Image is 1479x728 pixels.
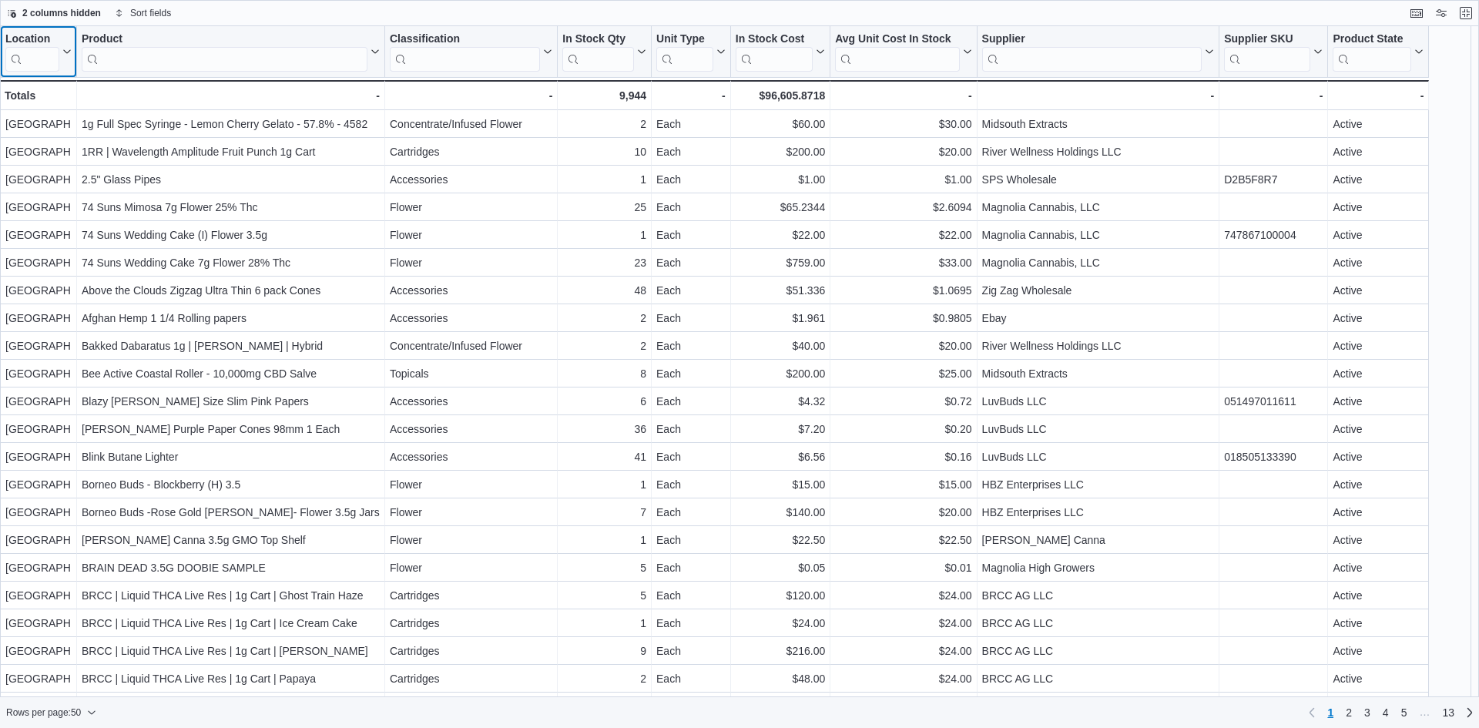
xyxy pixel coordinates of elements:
div: $25.00 [835,364,971,383]
div: $40.00 [736,337,825,355]
div: Afghan Hemp 1 1/4 Rolling papers [82,309,380,327]
div: $1.0695 [835,281,971,300]
div: Totals [5,86,72,105]
div: - [1333,86,1424,105]
div: 2.5" Glass Pipes [82,170,380,189]
div: Classification [390,32,540,47]
div: LuvBuds LLC [982,420,1215,438]
div: Flower [390,253,552,272]
div: BRCC AG LLC [982,642,1215,660]
div: $7.20 [736,420,825,438]
div: 41 [562,448,646,466]
div: $6.56 [736,448,825,466]
div: Blazy [PERSON_NAME] Size Slim Pink Papers [82,392,380,411]
div: - [982,86,1215,105]
div: 9 [562,642,646,660]
div: $4.32 [736,392,825,411]
div: Bee Active Coastal Roller - 10,000mg CBD Salve [82,364,380,383]
div: Ebay [982,309,1215,327]
div: Concentrate/Infused Flower [390,115,552,133]
div: $20.00 [835,143,971,161]
div: $0.16 [835,448,971,466]
div: [GEOGRAPHIC_DATA] [5,475,72,512]
div: $48.00 [736,669,825,688]
div: [PERSON_NAME] Canna [982,531,1215,549]
div: Each [656,642,726,660]
div: River Wellness Holdings LLC [982,337,1215,355]
div: Avg Unit Cost In Stock [835,32,959,47]
div: Location [5,32,59,72]
div: Bakked Dabaratus 1g | [PERSON_NAME] | Hybrid [82,337,380,355]
span: 1 [1327,705,1333,720]
div: Active [1333,531,1424,549]
a: Page 13 of 13 [1436,700,1461,725]
div: Magnolia Cannabis, LLC [982,253,1215,272]
button: Keyboard shortcuts [1407,4,1426,22]
div: Each [656,337,726,355]
div: $24.00 [835,669,971,688]
div: BRAIN DEAD 3.5G DOOBIE SAMPLE [82,559,380,577]
div: Active [1333,614,1424,632]
div: [GEOGRAPHIC_DATA] [5,253,72,290]
div: 2 [562,669,646,688]
div: Cartridges [390,669,552,688]
div: In Stock Qty [562,32,634,72]
div: $22.00 [736,226,825,244]
div: [GEOGRAPHIC_DATA] [5,115,72,152]
div: [GEOGRAPHIC_DATA] [5,448,72,485]
div: $216.00 [736,642,825,660]
div: Active [1333,503,1424,522]
div: River Wellness Holdings LLC [982,143,1215,161]
div: Active [1333,115,1424,133]
button: Location [5,32,72,72]
div: $33.00 [835,253,971,272]
div: Flower [390,198,552,216]
button: Exit fullscreen [1457,4,1475,22]
div: Supplier [982,32,1202,72]
div: $20.00 [835,337,971,355]
div: Concentrate/Infused Flower [390,337,552,355]
button: In Stock Cost [736,32,825,72]
div: Borneo Buds -Rose Gold [PERSON_NAME]- Flower 3.5g Jars 23.9% Thc [82,503,380,540]
div: In Stock Cost [736,32,813,47]
div: Active [1333,226,1424,244]
div: Flower [390,559,552,577]
div: 1 [562,170,646,189]
div: Above the Clouds Zigzag Ultra Thin 6 pack Cones [82,281,380,300]
div: Zig Zag Wholesale [982,281,1215,300]
span: Rows per page : 50 [6,706,81,719]
div: Each [656,115,726,133]
a: Page 4 of 13 [1377,700,1395,725]
div: Active [1333,392,1424,411]
div: Product [82,32,367,47]
div: [GEOGRAPHIC_DATA] [5,392,72,429]
div: Active [1333,198,1424,216]
div: $200.00 [736,143,825,161]
div: [GEOGRAPHIC_DATA] [5,642,72,679]
button: Unit Type [656,32,726,72]
div: Each [656,143,726,161]
div: BRCC | Liquid THCA Live Res | 1g Cart | Papaya [82,669,380,688]
button: Display options [1432,4,1450,22]
div: Unit Type [656,32,713,72]
div: Active [1333,253,1424,272]
div: HBZ Enterprises LLC [982,475,1215,494]
ul: Pagination for preceding grid [1321,700,1461,725]
div: Each [656,364,726,383]
div: Each [656,559,726,577]
div: Borneo Buds - Blockberry (H) 3.5 [82,475,380,494]
div: [GEOGRAPHIC_DATA] [5,143,72,179]
div: 36 [562,420,646,438]
div: 74 Suns Wedding Cake 7g Flower 28% Thc [82,253,380,272]
div: Product State [1333,32,1411,72]
div: Accessories [390,392,552,411]
div: Active [1333,309,1424,327]
div: $22.50 [736,531,825,549]
div: LuvBuds LLC [982,448,1215,466]
div: Each [656,614,726,632]
div: Unit Type [656,32,713,47]
div: Accessories [390,281,552,300]
div: [GEOGRAPHIC_DATA] [5,420,72,457]
div: $15.00 [736,475,825,494]
span: 2 columns hidden [22,7,101,19]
